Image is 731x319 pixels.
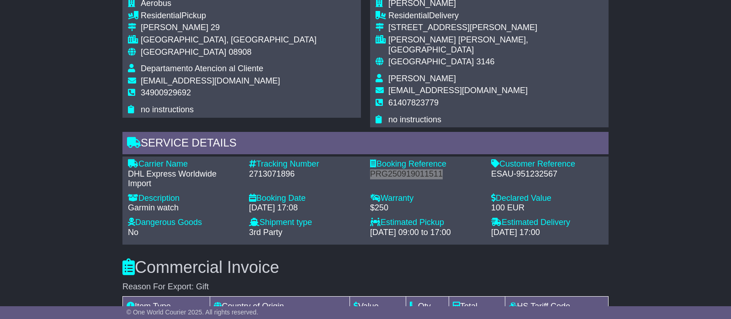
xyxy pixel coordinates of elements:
[491,218,603,228] div: Estimated Delivery
[128,218,240,228] div: Dangerous Goods
[370,218,482,228] div: Estimated Pickup
[388,35,603,55] div: [PERSON_NAME] [PERSON_NAME], [GEOGRAPHIC_DATA]
[141,64,263,73] span: Departamento Atencion al Cliente
[491,159,603,169] div: Customer Reference
[128,193,240,204] div: Description
[141,105,194,114] span: no instructions
[141,76,280,85] span: [EMAIL_ADDRESS][DOMAIN_NAME]
[491,228,603,238] div: [DATE] 17:00
[388,74,456,83] span: [PERSON_NAME]
[127,309,259,316] span: © One World Courier 2025. All rights reserved.
[122,258,609,277] h3: Commercial Invoice
[249,203,361,213] div: [DATE] 17:08
[370,159,482,169] div: Booking Reference
[388,11,603,21] div: Delivery
[388,115,441,124] span: no instructions
[141,11,317,21] div: Pickup
[141,88,191,97] span: 34900929692
[141,47,226,57] span: [GEOGRAPHIC_DATA]
[141,35,317,45] div: [GEOGRAPHIC_DATA], [GEOGRAPHIC_DATA]
[370,169,482,179] div: PRG250919011511
[128,203,240,213] div: Garmin watch
[128,228,138,237] span: No
[122,282,609,292] div: Reason For Export: Gift
[141,11,181,20] span: Residential
[350,297,406,317] td: Value
[370,193,482,204] div: Warranty
[388,11,429,20] span: Residential
[449,297,505,317] td: Total
[491,193,603,204] div: Declared Value
[370,228,482,238] div: [DATE] 09:00 to 17:00
[123,297,210,317] td: Item Type
[249,169,361,179] div: 2713071896
[388,57,474,66] span: [GEOGRAPHIC_DATA]
[122,132,609,157] div: Service Details
[128,159,240,169] div: Carrier Name
[491,203,603,213] div: 100 EUR
[210,297,350,317] td: Country of Origin
[388,23,603,33] div: [STREET_ADDRESS][PERSON_NAME]
[228,47,251,57] span: 08908
[249,193,361,204] div: Booking Date
[388,98,439,107] span: 61407823779
[249,159,361,169] div: Tracking Number
[476,57,494,66] span: 3146
[249,228,282,237] span: 3rd Party
[128,169,240,189] div: DHL Express Worldwide Import
[249,218,361,228] div: Shipment type
[141,23,317,33] div: [PERSON_NAME] 29
[505,297,608,317] td: HS Tariff Code
[370,203,482,213] div: $250
[388,86,528,95] span: [EMAIL_ADDRESS][DOMAIN_NAME]
[406,297,449,317] td: Qty
[491,169,603,179] div: ESAU-951232567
